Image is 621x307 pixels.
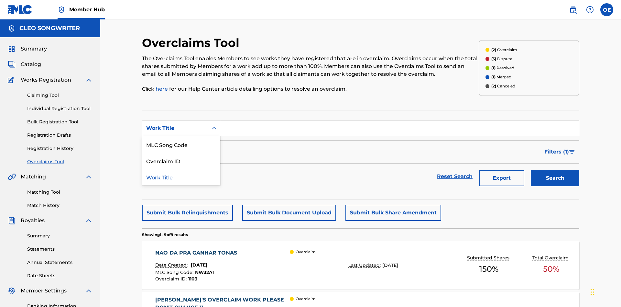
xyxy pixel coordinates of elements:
a: Reset Search [434,169,476,184]
span: [DATE] [191,262,207,268]
img: filter [569,150,575,154]
button: Filters (1) [540,144,579,160]
a: Statements [27,246,93,253]
button: Submit Bulk Share Amendment [345,205,441,221]
img: search [569,6,577,14]
span: Filters ( 1 ) [544,148,569,156]
img: expand [85,76,93,84]
div: Help [583,3,596,16]
p: Showing 1 - 9 of 9 results [142,232,188,238]
p: Merged [491,74,511,80]
a: Individual Registration Tool [27,105,93,112]
a: Claiming Tool [27,92,93,99]
div: Drag [591,282,594,302]
p: Resolved [491,65,514,71]
span: Overclaim ID : [155,276,188,282]
span: Matching [21,173,46,181]
span: (3) [491,56,496,61]
a: Bulk Registration Tool [27,119,93,125]
img: expand [85,173,93,181]
button: Submit Bulk Relinquishments [142,205,233,221]
img: Matching [8,173,16,181]
button: Export [479,170,524,186]
img: MLC Logo [8,5,33,14]
a: CatalogCatalog [8,61,41,68]
h2: Overclaims Tool [142,36,243,50]
span: (2) [491,47,496,52]
p: Click for our Help Center article detailing options to resolve an overclaim. [142,85,479,93]
a: Overclaims Tool [27,158,93,165]
p: The Overclaims Tool enables Members to see works they have registered that are in overclaim. Over... [142,55,479,78]
span: Works Registration [21,76,71,84]
p: Overclaim [296,249,316,255]
span: 50 % [543,263,559,275]
img: Catalog [8,61,16,68]
img: Summary [8,45,16,53]
a: Summary [27,233,93,239]
a: Registration Drafts [27,132,93,139]
a: here [156,86,169,92]
span: NW32A1 [195,269,214,275]
h5: CLEO SONGWRITER [19,25,80,32]
iframe: Chat Widget [589,276,621,307]
p: Overclaim [296,296,316,302]
a: Public Search [567,3,580,16]
p: Dispute [491,56,512,62]
a: Registration History [27,145,93,152]
span: Member Settings [21,287,67,295]
span: 1103 [188,276,197,282]
p: Date Created: [155,262,189,268]
div: Work Title [146,124,204,132]
img: Member Settings [8,287,16,295]
span: Summary [21,45,47,53]
span: Member Hub [69,6,105,13]
img: Accounts [8,25,16,32]
img: Works Registration [8,76,16,84]
img: expand [85,217,93,224]
p: Canceled [491,83,515,89]
p: Last Updated: [348,262,382,269]
span: (2) [491,84,496,88]
a: Annual Statements [27,259,93,266]
span: Catalog [21,61,41,68]
span: 150 % [479,263,498,275]
a: Rate Sheets [27,272,93,279]
p: Overclaim [491,47,517,53]
img: help [586,6,594,14]
div: Work Title [142,169,220,185]
span: (1) [491,65,496,70]
span: Royalties [21,217,45,224]
a: Matching Tool [27,189,93,196]
form: Search Form [142,120,579,189]
span: [DATE] [382,262,398,268]
a: NAO DA PRA GANHAR TONASDate Created:[DATE]MLC Song Code:NW32A1Overclaim ID:1103 OverclaimLast Upd... [142,241,579,290]
div: Overclaim ID [142,153,220,169]
button: Submit Bulk Document Upload [242,205,336,221]
div: MLC Song Code [142,136,220,153]
a: SummarySummary [8,45,47,53]
div: User Menu [600,3,613,16]
button: Search [531,170,579,186]
p: Submitted Shares [467,255,511,261]
p: Total Overclaim [532,255,570,261]
a: Match History [27,202,93,209]
img: Top Rightsholder [58,6,65,14]
span: (1) [491,74,496,79]
img: expand [85,287,93,295]
img: Royalties [8,217,16,224]
span: MLC Song Code : [155,269,195,275]
div: NAO DA PRA GANHAR TONAS [155,249,240,257]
